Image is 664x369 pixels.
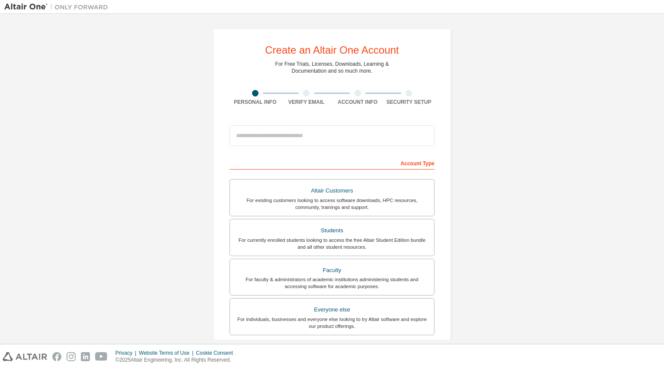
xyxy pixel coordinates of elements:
div: For individuals, businesses and everyone else looking to try Altair software and explore our prod... [235,316,429,330]
div: Cookie Consent [196,350,238,356]
img: linkedin.svg [81,352,90,361]
div: Altair Customers [235,185,429,197]
div: For Free Trials, Licenses, Downloads, Learning & Documentation and so much more. [275,61,389,74]
div: For existing customers looking to access software downloads, HPC resources, community, trainings ... [235,197,429,211]
div: Security Setup [383,99,435,106]
img: facebook.svg [52,352,61,361]
div: Account Info [332,99,383,106]
div: Create an Altair One Account [265,45,399,55]
div: Website Terms of Use [139,350,196,356]
div: Students [235,225,429,237]
div: Privacy [115,350,139,356]
div: For faculty & administrators of academic institutions administering students and accessing softwa... [235,276,429,290]
div: Faculty [235,264,429,276]
div: Personal Info [230,99,281,106]
div: Verify Email [281,99,332,106]
img: instagram.svg [67,352,76,361]
img: youtube.svg [95,352,108,361]
img: Altair One [4,3,112,11]
p: © 2025 Altair Engineering, Inc. All Rights Reserved. [115,356,238,364]
img: altair_logo.svg [3,352,47,361]
div: Everyone else [235,304,429,316]
div: Account Type [230,156,434,170]
div: For currently enrolled students looking to access the free Altair Student Edition bundle and all ... [235,237,429,250]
